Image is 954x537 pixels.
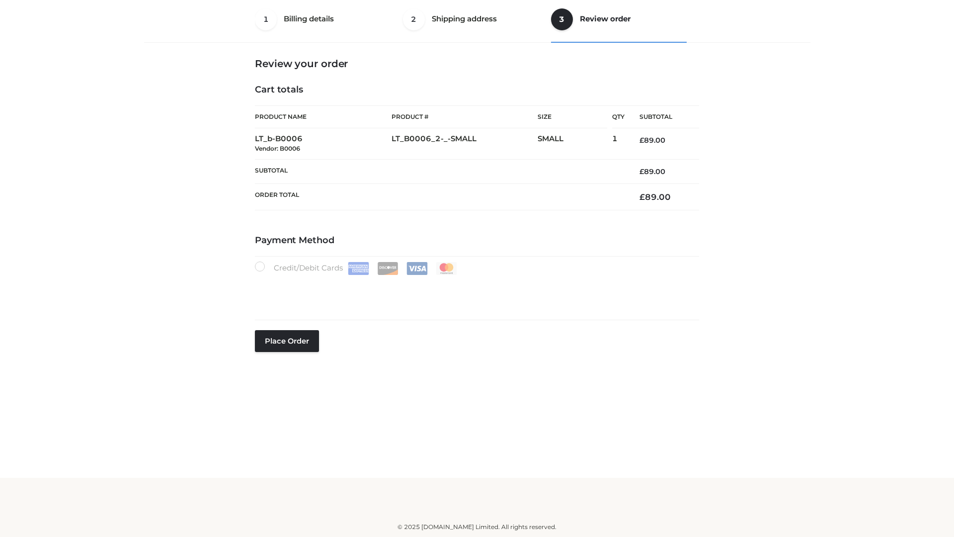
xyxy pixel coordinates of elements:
th: Order Total [255,184,625,210]
span: £ [639,192,645,202]
iframe: Secure payment input frame [253,273,697,309]
img: Discover [377,262,398,275]
th: Qty [612,105,625,128]
img: Visa [406,262,428,275]
td: LT_b-B0006 [255,128,392,160]
span: £ [639,136,644,145]
small: Vendor: B0006 [255,145,300,152]
button: Place order [255,330,319,352]
h4: Cart totals [255,85,699,95]
h3: Review your order [255,58,699,70]
th: Subtotal [255,159,625,183]
th: Subtotal [625,106,699,128]
label: Credit/Debit Cards [255,262,458,275]
div: © 2025 [DOMAIN_NAME] Limited. All rights reserved. [148,522,806,532]
th: Product # [392,105,538,128]
td: SMALL [538,128,612,160]
td: 1 [612,128,625,160]
img: Mastercard [436,262,457,275]
span: £ [639,167,644,176]
th: Size [538,106,607,128]
th: Product Name [255,105,392,128]
bdi: 89.00 [639,136,665,145]
td: LT_B0006_2-_-SMALL [392,128,538,160]
bdi: 89.00 [639,192,671,202]
h4: Payment Method [255,235,699,246]
bdi: 89.00 [639,167,665,176]
img: Amex [348,262,369,275]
